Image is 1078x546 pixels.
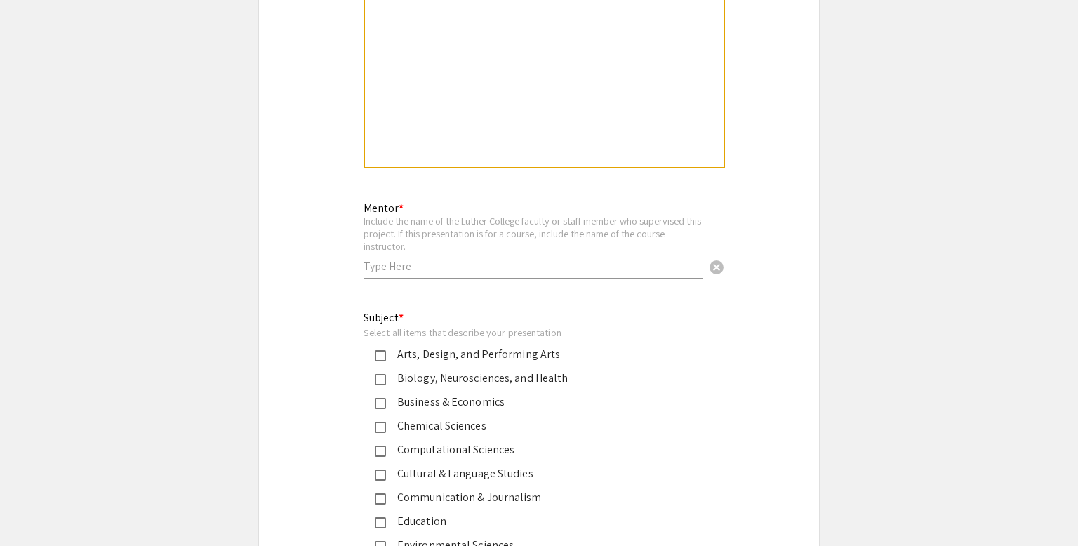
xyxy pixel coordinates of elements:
div: Include the name of the Luther College faculty or staff member who supervised this project. If th... [364,215,703,252]
div: Computational Sciences [386,441,681,458]
span: cancel [708,259,725,276]
div: Business & Economics [386,394,681,411]
iframe: Chat [11,483,60,535]
button: Clear [703,252,731,280]
div: Cultural & Language Studies [386,465,681,482]
div: Communication & Journalism [386,489,681,506]
div: Education [386,513,681,530]
div: Chemical Sciences [386,418,681,434]
div: Select all items that describe your presentation [364,326,692,339]
mat-label: Subject [364,310,404,325]
div: Arts, Design, and Performing Arts [386,346,681,363]
div: Biology, Neurosciences, and Health [386,370,681,387]
mat-label: Mentor [364,201,404,215]
input: Type Here [364,259,703,274]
